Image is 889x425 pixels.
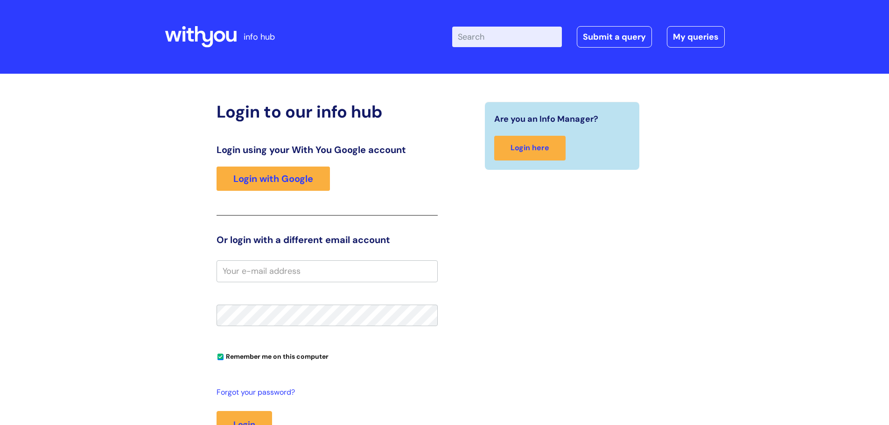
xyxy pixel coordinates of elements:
span: Are you an Info Manager? [494,111,598,126]
p: info hub [244,29,275,44]
div: You can uncheck this option if you're logging in from a shared device [217,348,438,363]
h3: Login using your With You Google account [217,144,438,155]
input: Remember me on this computer [217,354,224,360]
label: Remember me on this computer [217,350,329,361]
a: Login here [494,136,566,160]
a: My queries [667,26,725,48]
a: Forgot your password? [217,386,433,399]
a: Submit a query [577,26,652,48]
h3: Or login with a different email account [217,234,438,245]
input: Search [452,27,562,47]
h2: Login to our info hub [217,102,438,122]
a: Login with Google [217,167,330,191]
input: Your e-mail address [217,260,438,282]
